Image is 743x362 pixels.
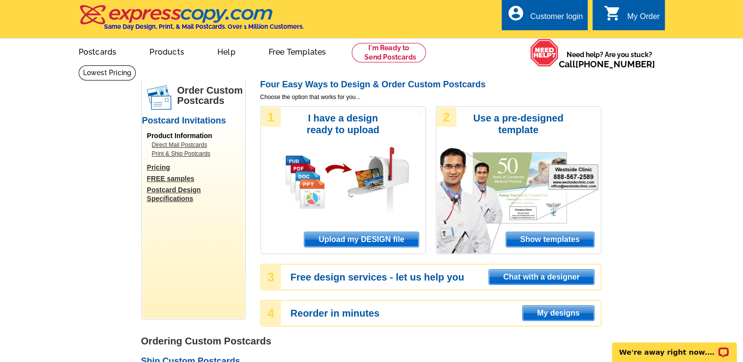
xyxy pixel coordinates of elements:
a: Postcard Design Specifications [147,185,245,203]
a: Postcards [63,40,132,62]
i: account_circle [507,4,524,22]
h4: Same Day Design, Print, & Mail Postcards. Over 1 Million Customers. [104,23,304,30]
img: help [530,39,559,67]
a: Pricing [147,163,245,172]
h3: Use a pre-designed template [468,112,569,136]
h3: Free design services - let us help you [291,273,600,282]
h2: Postcard Invitations [142,116,245,126]
span: Call [559,59,655,69]
a: Products [134,40,200,62]
a: FREE samples [147,174,245,183]
div: Customer login [530,12,583,26]
span: My designs [523,306,594,321]
h1: Order Custom Postcards [177,85,245,106]
a: shopping_cart My Order [604,11,660,23]
span: Show templates [506,232,594,247]
a: My designs [522,305,594,321]
h3: I have a design ready to upload [293,112,393,136]
a: Same Day Design, Print, & Mail Postcards. Over 1 Million Customers. [79,12,304,30]
a: Help [202,40,251,62]
i: shopping_cart [604,4,621,22]
a: Chat with a designer [488,269,594,285]
h3: Reorder in minutes [291,309,600,318]
strong: Ordering Custom Postcards [141,336,272,346]
span: Choose the option that works for you... [260,93,601,101]
a: Show templates [506,232,594,247]
img: postcards.png [147,85,171,110]
div: 3 [261,265,281,289]
a: Free Templates [253,40,342,62]
div: 2 [437,107,456,127]
span: Upload my DESIGN file [304,232,418,247]
div: My Order [627,12,660,26]
a: account_circle Customer login [507,11,583,23]
div: 1 [261,107,281,127]
span: Product Information [147,132,212,140]
a: Upload my DESIGN file [304,232,419,247]
span: Chat with a designer [489,270,594,284]
a: Print & Ship Postcards [152,149,240,158]
div: 4 [261,301,281,325]
iframe: LiveChat chat widget [606,331,743,362]
a: [PHONE_NUMBER] [575,59,655,69]
h2: Four Easy Ways to Design & Order Custom Postcards [260,80,601,90]
a: Direct Mail Postcards [152,141,240,149]
span: Need help? Are you stuck? [559,50,660,69]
